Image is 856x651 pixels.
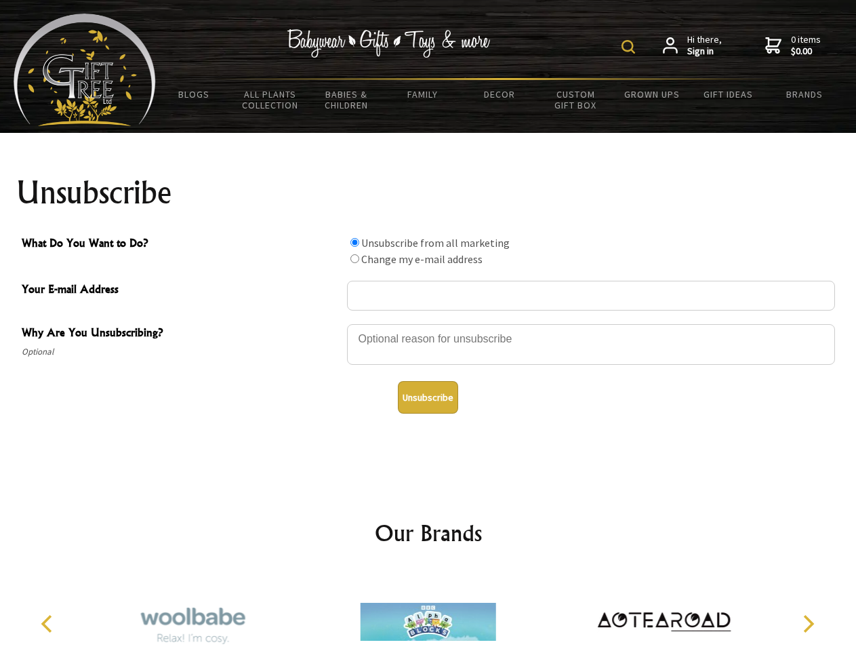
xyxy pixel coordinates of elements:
[361,236,510,250] label: Unsubscribe from all marketing
[347,281,835,311] input: Your E-mail Address
[537,80,614,119] a: Custom Gift Box
[347,324,835,365] textarea: Why Are You Unsubscribing?
[765,34,821,58] a: 0 items$0.00
[14,14,156,126] img: Babyware - Gifts - Toys and more...
[663,34,722,58] a: Hi there,Sign in
[385,80,462,108] a: Family
[22,344,340,360] span: Optional
[27,517,830,549] h2: Our Brands
[687,45,722,58] strong: Sign in
[621,40,635,54] img: product search
[791,33,821,58] span: 0 items
[22,235,340,254] span: What Do You Want to Do?
[398,381,458,414] button: Unsubscribe
[613,80,690,108] a: Grown Ups
[461,80,537,108] a: Decor
[350,238,359,247] input: What Do You Want to Do?
[22,281,340,300] span: Your E-mail Address
[791,45,821,58] strong: $0.00
[690,80,767,108] a: Gift Ideas
[16,176,840,209] h1: Unsubscribe
[793,609,823,639] button: Next
[687,34,722,58] span: Hi there,
[22,324,340,344] span: Why Are You Unsubscribing?
[308,80,385,119] a: Babies & Children
[156,80,232,108] a: BLOGS
[361,252,483,266] label: Change my e-mail address
[34,609,64,639] button: Previous
[767,80,843,108] a: Brands
[232,80,309,119] a: All Plants Collection
[287,29,491,58] img: Babywear - Gifts - Toys & more
[350,254,359,263] input: What Do You Want to Do?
